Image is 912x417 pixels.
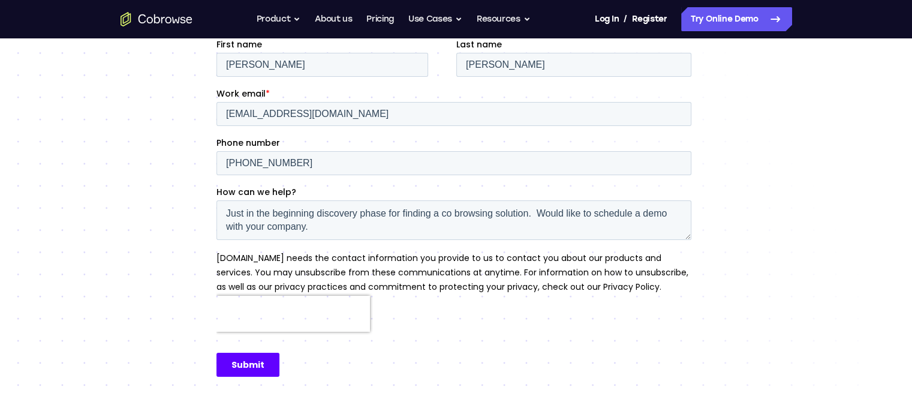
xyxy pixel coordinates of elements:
iframe: Form 0 [216,38,696,386]
a: About us [315,7,352,31]
button: Resources [477,7,531,31]
button: Product [257,7,301,31]
a: Register [632,7,667,31]
button: Use Cases [408,7,462,31]
a: Log In [595,7,619,31]
a: Go to the home page [121,12,192,26]
span: / [624,12,627,26]
a: Try Online Demo [681,7,792,31]
a: Pricing [366,7,394,31]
